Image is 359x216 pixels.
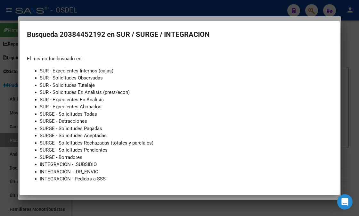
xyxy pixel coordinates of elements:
li: SURGE - Detracciones [40,118,332,125]
li: INTEGRACIÓN - Pedidos a SSS [40,175,332,183]
li: INTEGRACIÓN - .DR_ENVIO [40,168,332,176]
li: SURGE - Borradores [40,154,332,161]
li: SUR - Solicitudes Observadas [40,74,332,82]
li: SURGE - Solicitudes Aceptadas [40,132,332,139]
li: SUR - Expedientes En Ánalisis [40,96,332,104]
li: SURGE - Solicitudes Todas [40,111,332,118]
li: INTEGRACIÓN - .SUBSIDIO [40,161,332,168]
div: El mismo fue buscado en: [27,26,332,183]
li: SURGE - Solicitudes Pagadas [40,125,332,132]
li: SUR - Solicitudes En Análisis (prest/econ) [40,89,332,96]
li: SURGE - Solicitudes Pendientes [40,146,332,154]
li: SUR - Solicitudes Tutelaje [40,82,332,89]
h2: Busqueda 20384452192 en SUR / SURGE / INTEGRACION [27,29,332,41]
div: Open Intercom Messenger [337,194,353,210]
li: SUR - Expedientes Internos (cajas) [40,67,332,75]
li: SURGE - Solicitudes Rechazadas (totales y parciales) [40,139,332,147]
li: SUR - Expedientes Abonados [40,103,332,111]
